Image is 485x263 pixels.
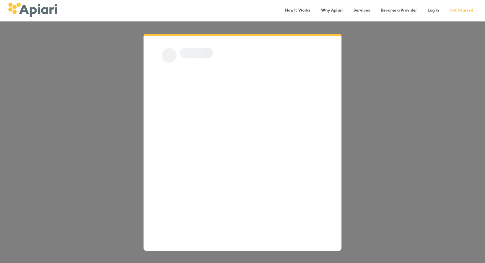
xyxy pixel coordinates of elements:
[317,4,347,17] a: Why Apiari
[424,4,443,17] a: Log In
[377,4,421,17] a: Become a Provider
[281,4,314,17] a: How It Works
[8,3,57,17] img: logo
[349,4,374,17] a: Services
[445,4,477,17] a: Get Started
